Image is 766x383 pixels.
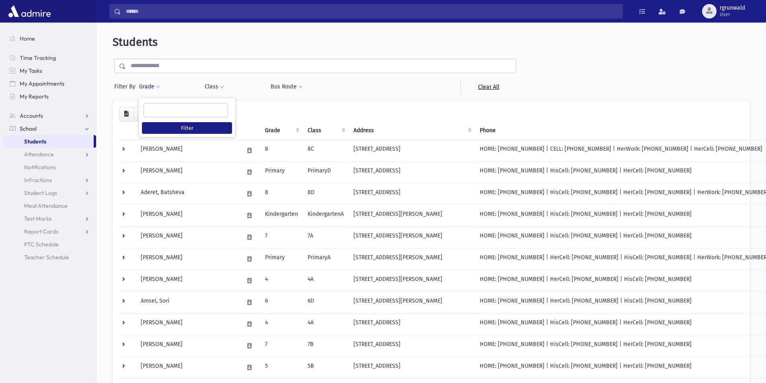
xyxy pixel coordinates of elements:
[349,356,475,378] td: [STREET_ADDRESS]
[20,35,35,42] span: Home
[121,4,622,18] input: Search
[136,291,239,313] td: Amsel, Sori
[303,335,349,356] td: 7B
[136,205,239,226] td: [PERSON_NAME]
[136,313,239,335] td: [PERSON_NAME]
[460,80,516,94] a: Clear All
[720,11,745,18] span: User
[3,90,96,103] a: My Reports
[303,161,349,183] td: PrimaryD
[3,199,96,212] a: Meal Attendance
[303,183,349,205] td: 8D
[3,161,96,174] a: Notifications
[349,248,475,270] td: [STREET_ADDRESS][PERSON_NAME]
[24,176,52,184] span: Infractions
[260,139,303,161] td: 8
[349,183,475,205] td: [STREET_ADDRESS]
[349,291,475,313] td: [STREET_ADDRESS][PERSON_NAME]
[3,212,96,225] a: Test Marks
[260,291,303,313] td: 6
[3,109,96,122] a: Accounts
[270,80,303,94] button: Bus Route
[133,107,150,121] button: Print
[303,291,349,313] td: 6D
[260,205,303,226] td: Kindergarten
[113,35,158,49] span: Students
[303,356,349,378] td: 5B
[3,77,96,90] a: My Appointments
[136,139,239,161] td: [PERSON_NAME]
[24,151,54,158] span: Attendance
[260,248,303,270] td: Primary
[139,80,160,94] button: Grade
[24,241,59,248] span: PTC Schedule
[24,254,69,261] span: Teacher Schedule
[20,125,37,132] span: School
[349,161,475,183] td: [STREET_ADDRESS]
[24,189,57,197] span: Student Logs
[3,51,96,64] a: Time Tracking
[114,82,139,91] span: Filter By
[303,121,349,140] th: Class: activate to sort column ascending
[260,270,303,291] td: 4
[20,93,49,100] span: My Reports
[3,238,96,251] a: PTC Schedule
[349,139,475,161] td: [STREET_ADDRESS]
[303,226,349,248] td: 7A
[3,64,96,77] a: My Tasks
[136,121,239,140] th: Student: activate to sort column descending
[20,112,43,119] span: Accounts
[3,251,96,264] a: Teacher Schedule
[260,226,303,248] td: 7
[24,215,51,222] span: Test Marks
[3,225,96,238] a: Report Cards
[136,356,239,378] td: [PERSON_NAME]
[260,335,303,356] td: 7
[349,205,475,226] td: [STREET_ADDRESS][PERSON_NAME]
[303,139,349,161] td: 8C
[6,3,53,19] img: AdmirePro
[349,270,475,291] td: [STREET_ADDRESS][PERSON_NAME]
[349,121,475,140] th: Address: activate to sort column ascending
[20,67,42,74] span: My Tasks
[303,248,349,270] td: PrimaryA
[136,161,239,183] td: [PERSON_NAME]
[136,183,239,205] td: Aderet, Batsheva
[20,80,64,87] span: My Appointments
[3,186,96,199] a: Student Logs
[260,356,303,378] td: 5
[3,135,94,148] a: Students
[3,174,96,186] a: Infractions
[260,183,303,205] td: 8
[260,161,303,183] td: Primary
[3,148,96,161] a: Attendance
[349,313,475,335] td: [STREET_ADDRESS]
[24,138,46,145] span: Students
[24,228,58,235] span: Report Cards
[136,335,239,356] td: [PERSON_NAME]
[3,32,96,45] a: Home
[303,270,349,291] td: 4A
[260,121,303,140] th: Grade: activate to sort column ascending
[720,5,745,11] span: rgrunwald
[3,122,96,135] a: School
[260,313,303,335] td: 4
[20,54,56,61] span: Time Tracking
[349,226,475,248] td: [STREET_ADDRESS][PERSON_NAME]
[24,164,56,171] span: Notifications
[349,335,475,356] td: [STREET_ADDRESS]
[136,226,239,248] td: [PERSON_NAME]
[119,107,134,121] button: CSV
[204,80,224,94] button: Class
[303,205,349,226] td: KindergartenA
[142,122,232,134] button: Filter
[24,202,68,209] span: Meal Attendance
[303,313,349,335] td: 4A
[136,270,239,291] td: [PERSON_NAME]
[136,248,239,270] td: [PERSON_NAME]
